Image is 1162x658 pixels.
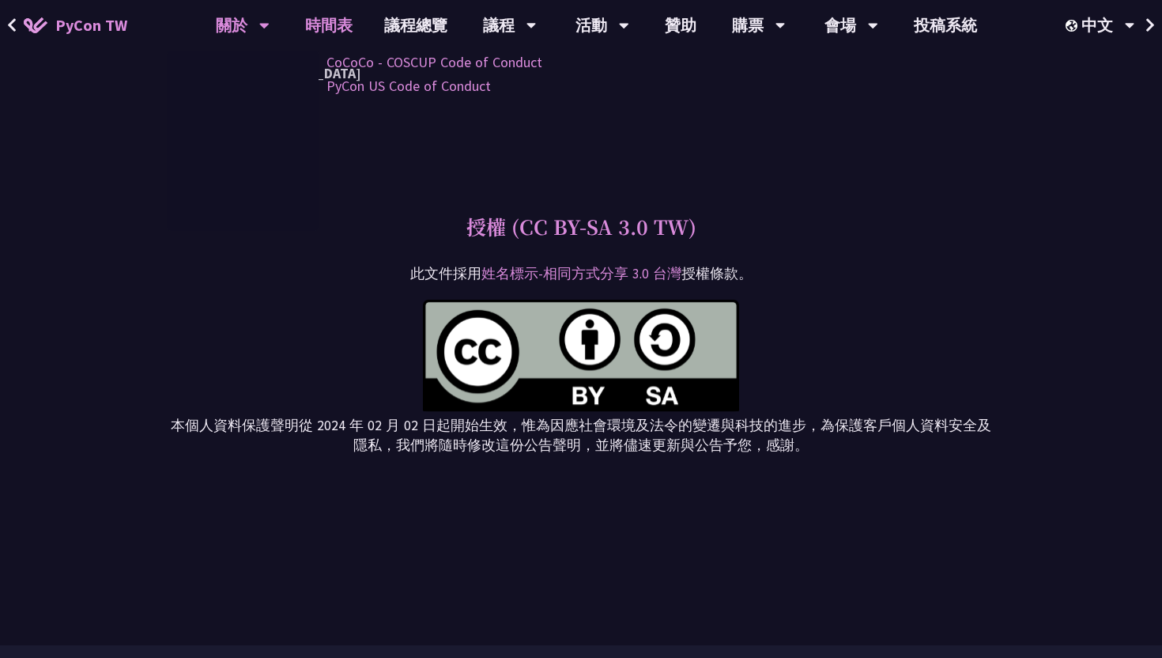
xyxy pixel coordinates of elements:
h2: 授權 (CC BY-SA 3.0 TW) [170,213,992,240]
a: PyCon [GEOGRAPHIC_DATA] [167,55,319,92]
a: PyCon US Code of Conduct [326,77,491,95]
a: CoCoCo - COSCUP Code of Conduct [326,53,542,71]
span: PyCon TW [55,13,127,37]
p: 此文件採用 授權條款。 [170,264,992,284]
img: Home icon of PyCon TW 2025 [24,17,47,33]
p: 本個人資料保護聲明從 2024 年 02 月 02 日起開始生效，惟為因應社會環境及法令的變遷與科技的進步，為保護客戶個人資料安全及隱私，我們將隨時修改這份公告聲明，並將儘速更新與公告予您，感謝。 [170,416,992,456]
img: Locale Icon [1066,20,1081,32]
img: ccby-sa3_0.8013e68.svg [423,300,739,412]
a: 姓名標示-相同方式分享 3.0 台灣 [481,265,681,282]
a: PyCon TW [8,6,143,45]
